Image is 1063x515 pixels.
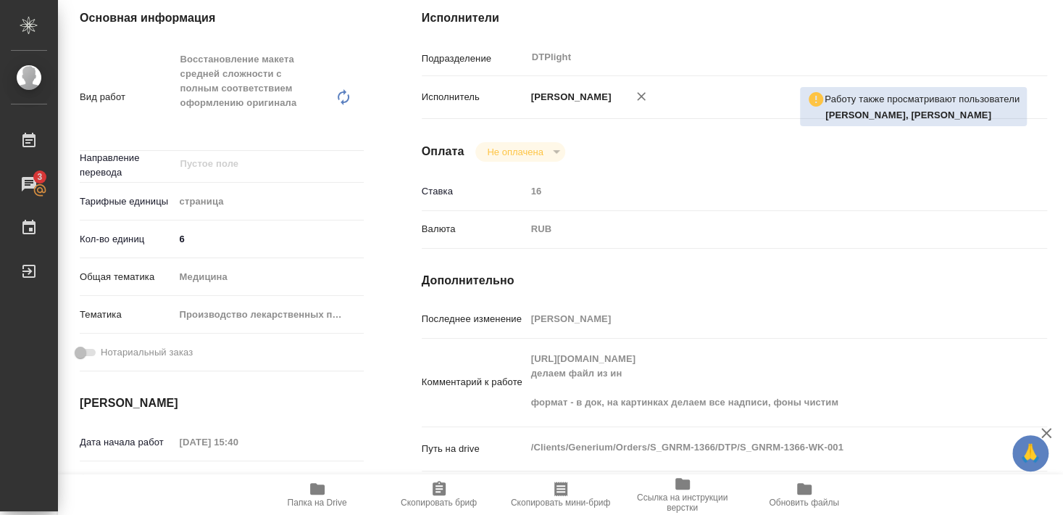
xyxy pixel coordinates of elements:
p: Тарифные единицы [80,194,175,209]
button: Ссылка на инструкции верстки [622,474,743,515]
p: Последнее изменение [422,312,526,326]
p: Путь на drive [422,442,526,456]
div: В работе [475,142,564,162]
h4: Основная информация [80,9,364,27]
p: Сархатов Руслан, Овечкина Дарья [825,108,1020,123]
p: Факт. дата начала работ [80,471,175,500]
b: [PERSON_NAME], [PERSON_NAME] [825,110,991,120]
p: Работу также просматривают пользователи [825,92,1020,107]
p: Направление перевода [80,151,175,180]
input: Пустое поле [175,432,301,453]
textarea: /Clients/Generium/Orders/S_GNRM-1366/DTP/S_GNRM-1366-WK-001 [526,435,995,460]
span: 🙏 [1018,438,1043,469]
button: 🙏 [1012,435,1049,471]
p: Исполнитель [422,90,526,104]
p: Вид работ [80,90,175,104]
input: ✎ Введи что-нибудь [175,228,364,250]
button: Обновить файлы [743,474,865,515]
span: Нотариальный заказ [101,345,193,360]
span: Ссылка на инструкции верстки [630,493,735,513]
span: Обновить файлы [769,498,839,508]
button: Удалить исполнителя [625,81,657,112]
div: RUB [526,217,995,242]
h4: Исполнители [422,9,1047,27]
input: Пустое поле [526,181,995,202]
p: Дата начала работ [80,435,175,450]
p: Тематика [80,308,175,322]
textarea: [URL][DOMAIN_NAME] делаем файл из ин формат - в док, на картинках делаем все надписи, фоны чистим [526,347,995,416]
input: Пустое поле [179,155,330,173]
p: Комментарий к работе [422,375,526,390]
span: Папка на Drive [288,498,347,508]
h4: [PERSON_NAME] [80,395,364,412]
button: Не оплачена [483,146,547,158]
button: Папка на Drive [257,474,378,515]
h4: Дополнительно [422,272,1047,289]
p: Подразделение [422,51,526,66]
p: Ставка [422,184,526,199]
div: Медицина [175,265,364,289]
div: Производство лекарственных препаратов [175,302,364,327]
p: Общая тематика [80,270,175,284]
div: страница [175,189,364,214]
p: [PERSON_NAME] [526,90,612,104]
input: Пустое поле [526,308,995,329]
h4: Оплата [422,143,464,160]
span: Скопировать мини-бриф [511,498,610,508]
p: Валюта [422,222,526,236]
a: 3 [4,166,54,202]
span: 3 [28,170,51,184]
button: Скопировать бриф [378,474,500,515]
p: Кол-во единиц [80,232,175,247]
button: Скопировать мини-бриф [500,474,622,515]
span: Скопировать бриф [401,498,477,508]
